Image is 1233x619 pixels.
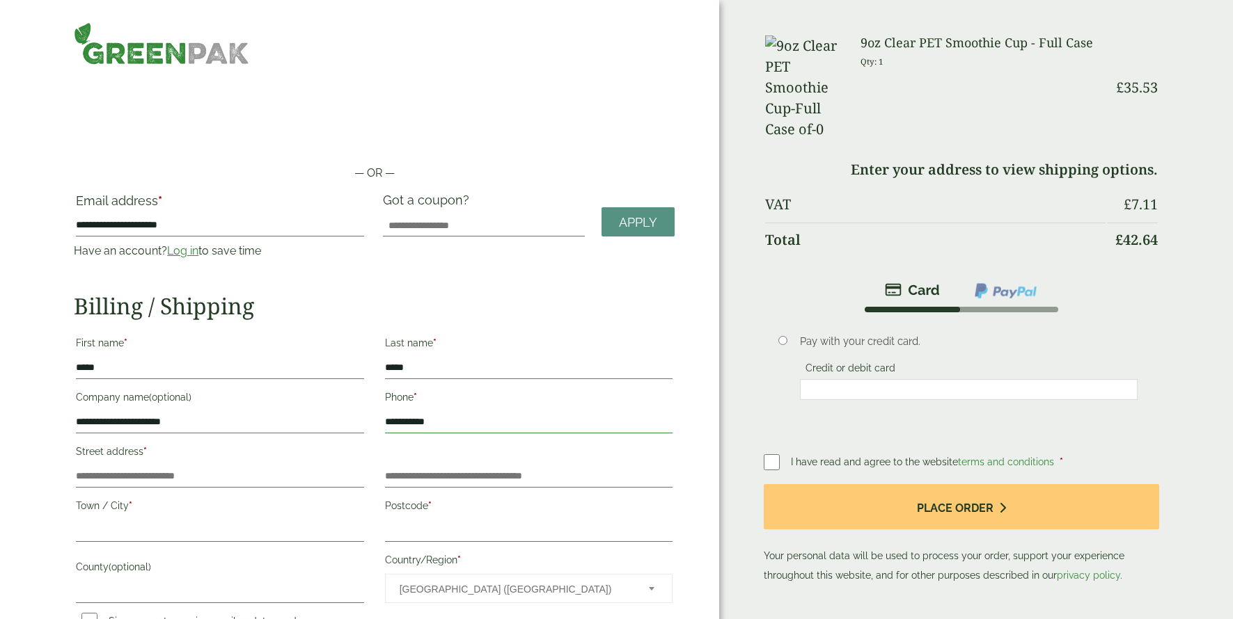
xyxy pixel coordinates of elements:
[765,35,844,140] img: 9oz Clear PET Smoothie Cup-Full Case of-0
[764,484,1159,585] p: Your personal data will be used to process your order, support your experience throughout this we...
[619,215,657,230] span: Apply
[109,561,151,572] span: (optional)
[385,550,673,574] label: Country/Region
[433,337,437,348] abbr: required
[804,383,1133,396] iframe: Secure card payment input frame
[1116,78,1124,97] span: £
[76,442,363,465] label: Street address
[765,188,1106,221] th: VAT
[1116,78,1158,97] bdi: 35.53
[76,333,363,357] label: First name
[149,392,191,403] span: (optional)
[414,392,417,403] abbr: required
[861,56,883,67] small: Qty: 1
[76,557,363,581] label: County
[400,574,630,604] span: United Kingdom (UK)
[385,574,673,603] span: Country/Region
[958,456,1054,467] a: terms and conditions
[124,337,127,348] abbr: required
[1115,230,1158,249] bdi: 42.64
[74,22,249,65] img: GreenPak Supplies
[602,207,675,237] a: Apply
[385,496,673,520] label: Postcode
[74,120,675,148] iframe: Secure payment button frame
[385,387,673,411] label: Phone
[764,484,1159,529] button: Place order
[1115,230,1123,249] span: £
[74,165,675,182] p: — OR —
[765,223,1106,257] th: Total
[1060,456,1063,467] abbr: required
[861,35,1106,51] h3: 9oz Clear PET Smoothie Cup - Full Case
[158,193,162,208] abbr: required
[885,282,940,298] img: stripe.png
[74,243,366,259] p: Have an account? to save time
[800,362,901,378] label: Credit or debit card
[76,496,363,520] label: Town / City
[1124,195,1131,214] span: £
[973,282,1038,300] img: ppcp-gateway.png
[1057,570,1120,581] a: privacy policy
[791,456,1057,467] span: I have read and agree to the website
[765,153,1158,186] td: Enter your address to view shipping options.
[457,554,461,565] abbr: required
[383,193,475,214] label: Got a coupon?
[800,334,1138,349] p: Pay with your credit card.
[167,244,198,257] a: Log in
[76,195,363,214] label: Email address
[385,333,673,357] label: Last name
[76,387,363,411] label: Company name
[428,500,432,511] abbr: required
[74,293,675,319] h2: Billing / Shipping
[143,446,147,457] abbr: required
[129,500,132,511] abbr: required
[1124,195,1158,214] bdi: 7.11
